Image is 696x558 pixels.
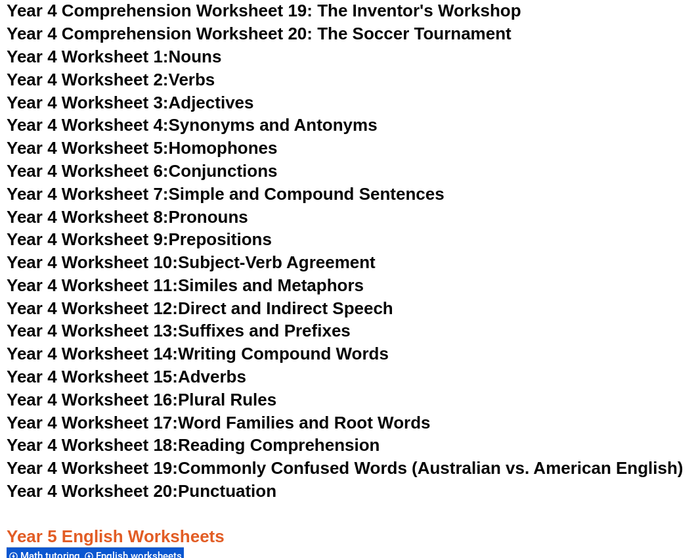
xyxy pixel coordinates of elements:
h3: Year 5 English Worksheets [7,503,689,548]
a: Year 4 Worksheet 10:Subject-Verb Agreement [7,252,376,272]
a: Year 4 Worksheet 17:Word Families and Root Words [7,413,430,432]
a: Year 4 Worksheet 9:Prepositions [7,229,272,249]
a: Year 4 Worksheet 2:Verbs [7,70,215,89]
a: Year 4 Worksheet 16:Plural Rules [7,390,276,409]
a: Year 4 Worksheet 12:Direct and Indirect Speech [7,298,393,318]
span: Year 4 Worksheet 11: [7,275,178,295]
a: Year 4 Worksheet 7:Simple and Compound Sentences [7,184,445,204]
span: Year 4 Worksheet 16: [7,390,178,409]
span: Year 4 Worksheet 9: [7,229,169,249]
a: Year 4 Worksheet 14:Writing Compound Words [7,344,389,363]
span: Year 4 Worksheet 2: [7,70,169,89]
a: Year 4 Worksheet 13:Suffixes and Prefixes [7,321,351,340]
a: Year 4 Worksheet 4:Synonyms and Antonyms [7,115,378,135]
span: Year 4 Worksheet 15: [7,367,178,386]
a: Year 4 Worksheet 5:Homophones [7,138,278,158]
span: Year 4 Worksheet 19: [7,458,178,478]
span: Year 4 Worksheet 8: [7,207,169,227]
span: Year 4 Worksheet 10: [7,252,178,272]
span: Year 4 Worksheet 14: [7,344,178,363]
a: Year 4 Worksheet 3:Adjectives [7,93,254,112]
a: Year 4 Worksheet 19:Commonly Confused Words (Australian vs. American English) [7,458,684,478]
iframe: Chat Widget [471,409,696,558]
a: Year 4 Worksheet 6:Conjunctions [7,161,278,181]
span: Year 4 Worksheet 5: [7,138,169,158]
a: Year 4 Worksheet 1:Nouns [7,47,221,66]
span: Year 4 Worksheet 13: [7,321,178,340]
span: Year 4 Worksheet 6: [7,161,169,181]
span: Year 4 Worksheet 20: [7,481,178,501]
a: Year 4 Worksheet 8:Pronouns [7,207,248,227]
span: Year 4 Worksheet 4: [7,115,169,135]
span: Year 4 Worksheet 7: [7,184,169,204]
span: Year 4 Worksheet 3: [7,93,169,112]
span: Year 4 Worksheet 12: [7,298,178,318]
a: Year 4 Worksheet 20:Punctuation [7,481,276,501]
a: Year 4 Worksheet 18:Reading Comprehension [7,435,380,455]
span: Year 4 Worksheet 1: [7,47,169,66]
span: Year 4 Worksheet 18: [7,435,178,455]
a: Year 4 Worksheet 15:Adverbs [7,367,246,386]
a: Year 4 Comprehension Worksheet 19: The Inventor's Workshop [7,1,521,20]
a: Year 4 Worksheet 11:Similes and Metaphors [7,275,364,295]
span: Year 4 Worksheet 17: [7,413,178,432]
a: Year 4 Comprehension Worksheet 20: The Soccer Tournament [7,24,511,43]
